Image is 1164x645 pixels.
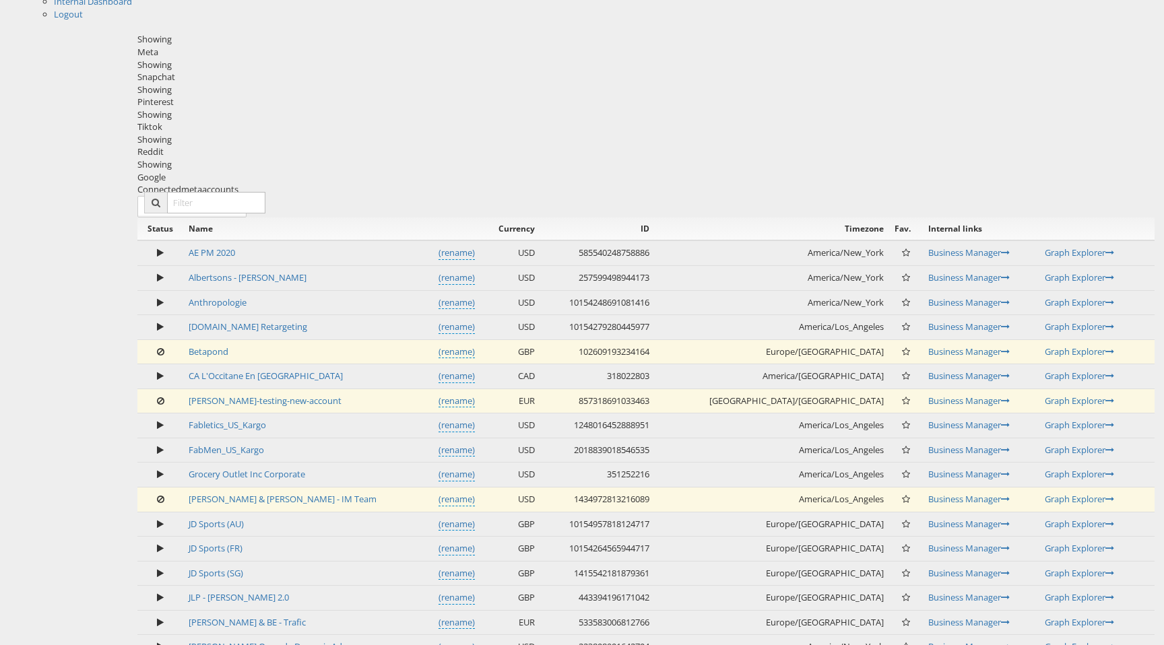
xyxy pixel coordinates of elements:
[189,518,244,530] a: JD Sports (AU)
[189,444,264,456] a: FabMen_US_Kargo
[480,610,540,635] td: EUR
[137,108,1155,121] div: Showing
[189,395,342,407] a: [PERSON_NAME]-testing-new-account
[540,463,655,487] td: 351252216
[480,290,540,315] td: USD
[1045,296,1114,308] a: Graph Explorer
[189,567,243,579] a: JD Sports (SG)
[540,610,655,635] td: 533583006812766
[439,246,475,260] a: (rename)
[655,240,888,265] td: America/New_York
[439,591,475,605] a: (rename)
[655,463,888,487] td: America/Los_Angeles
[480,586,540,611] td: GBP
[189,542,243,554] a: JD Sports (FR)
[137,121,1155,133] div: Tiktok
[655,315,888,340] td: America/Los_Angeles
[655,487,888,512] td: America/Los_Angeles
[1045,370,1114,382] a: Graph Explorer
[181,183,202,195] span: meta
[189,419,266,431] a: Fabletics_US_Kargo
[928,246,1010,259] a: Business Manager
[889,217,924,240] th: Fav.
[137,83,1155,96] div: Showing
[540,315,655,340] td: 10154279280445977
[189,616,306,628] a: [PERSON_NAME] & BE - Trafic
[439,271,475,285] a: (rename)
[1045,419,1114,431] a: Graph Explorer
[183,217,480,240] th: Name
[189,345,228,358] a: Betapond
[923,217,1039,240] th: Internal links
[540,265,655,290] td: 257599498944173
[928,468,1010,480] a: Business Manager
[480,413,540,438] td: USD
[189,591,289,603] a: JLP - [PERSON_NAME] 2.0
[928,444,1010,456] a: Business Manager
[928,271,1010,283] a: Business Manager
[655,512,888,537] td: Europe/[GEOGRAPHIC_DATA]
[928,395,1010,407] a: Business Manager
[540,438,655,463] td: 2018839018546535
[167,192,265,213] input: Filter
[928,320,1010,333] a: Business Manager
[540,364,655,389] td: 318022803
[655,217,888,240] th: Timezone
[137,133,1155,146] div: Showing
[540,240,655,265] td: 585540248758886
[540,537,655,562] td: 10154264565944717
[480,438,540,463] td: USD
[439,616,475,630] a: (rename)
[439,370,475,383] a: (rename)
[540,487,655,512] td: 1434972813216089
[137,33,1155,46] div: Showing
[928,345,1010,358] a: Business Manager
[928,370,1010,382] a: Business Manager
[480,537,540,562] td: GBP
[439,468,475,481] a: (rename)
[480,487,540,512] td: USD
[1045,493,1114,505] a: Graph Explorer
[540,388,655,413] td: 857318691033463
[189,493,377,505] a: [PERSON_NAME] & [PERSON_NAME] - IM Team
[928,616,1010,628] a: Business Manager
[928,419,1010,431] a: Business Manager
[480,388,540,413] td: EUR
[540,413,655,438] td: 1248016452888951
[540,561,655,586] td: 1415542181879361
[655,438,888,463] td: America/Los_Angeles
[137,96,1155,108] div: Pinterest
[439,419,475,432] a: (rename)
[928,518,1010,530] a: Business Manager
[1045,567,1114,579] a: Graph Explorer
[1045,444,1114,456] a: Graph Explorer
[137,145,1155,158] div: Reddit
[480,240,540,265] td: USD
[480,364,540,389] td: CAD
[439,296,475,310] a: (rename)
[137,71,1155,83] div: Snapchat
[439,567,475,580] a: (rename)
[439,493,475,506] a: (rename)
[655,290,888,315] td: America/New_York
[137,183,1155,196] div: Connected accounts
[1045,246,1114,259] a: Graph Explorer
[189,246,235,259] a: AE PM 2020
[655,388,888,413] td: [GEOGRAPHIC_DATA]/[GEOGRAPHIC_DATA]
[137,196,247,218] button: ConnectmetaAccounts
[540,339,655,364] td: 102609193234164
[655,561,888,586] td: Europe/[GEOGRAPHIC_DATA]
[439,345,475,359] a: (rename)
[137,158,1155,171] div: Showing
[655,265,888,290] td: America/New_York
[1045,591,1114,603] a: Graph Explorer
[655,339,888,364] td: Europe/[GEOGRAPHIC_DATA]
[928,296,1010,308] a: Business Manager
[189,271,306,283] a: Albertsons - [PERSON_NAME]
[928,591,1010,603] a: Business Manager
[1045,271,1114,283] a: Graph Explorer
[439,395,475,408] a: (rename)
[480,265,540,290] td: USD
[480,217,540,240] th: Currency
[480,512,540,537] td: GBP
